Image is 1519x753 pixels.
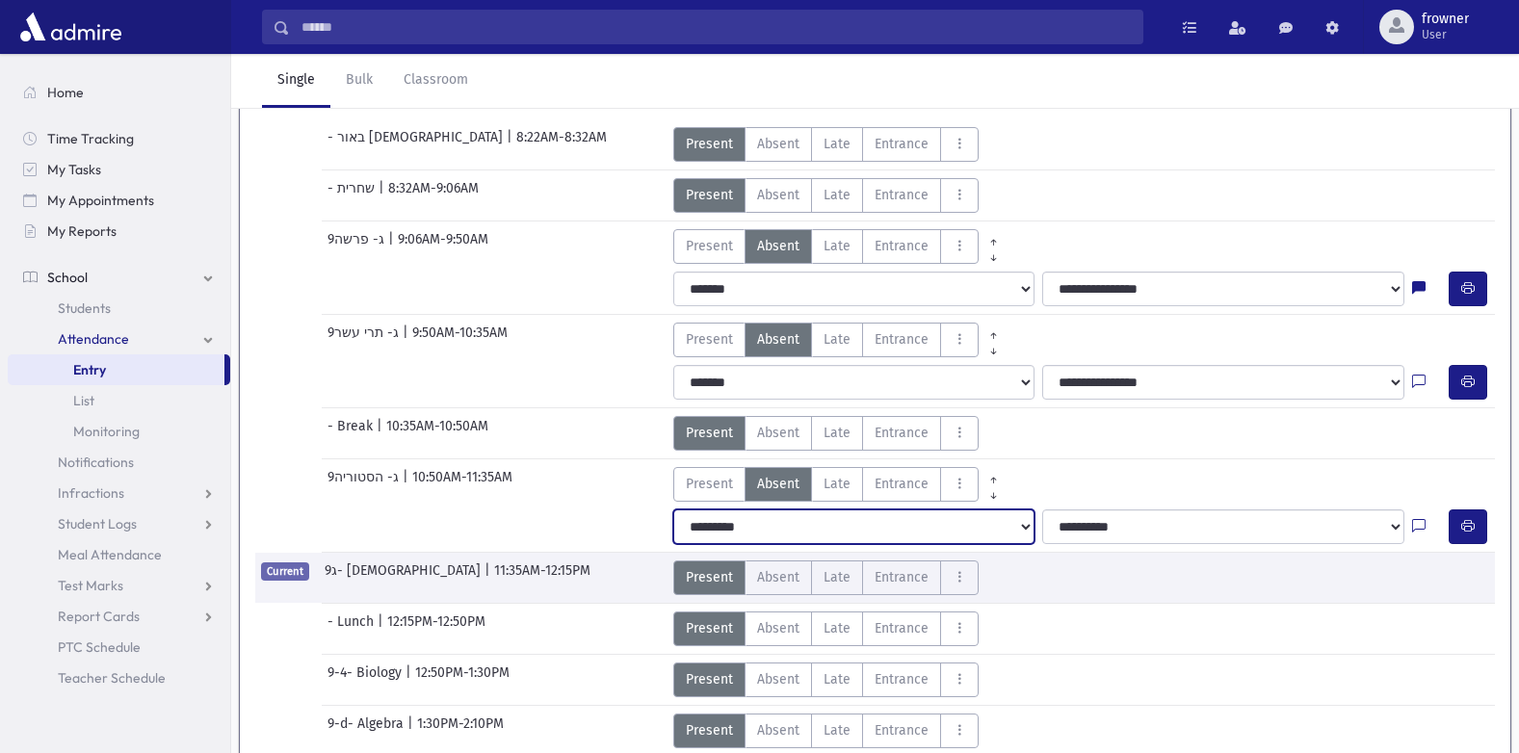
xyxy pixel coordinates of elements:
span: | [379,178,388,213]
a: Monitoring [8,416,230,447]
span: Late [824,423,851,443]
span: | [378,611,387,646]
span: Late [824,567,851,587]
div: AttTypes [673,714,979,748]
span: 8:22AM-8:32AM [516,127,607,162]
span: | [407,714,417,748]
span: PTC Schedule [58,638,141,656]
span: 10:50AM-11:35AM [412,467,512,502]
span: | [403,467,412,502]
a: Classroom [388,54,484,108]
span: Late [824,669,851,689]
div: AttTypes [673,323,1008,357]
span: Entrance [875,423,929,443]
span: 9ג- תרי עשר [327,323,403,357]
span: Student Logs [58,515,137,532]
span: Notifications [58,454,134,471]
a: Home [8,77,230,108]
a: Infractions [8,478,230,508]
a: Attendance [8,324,230,354]
a: Time Tracking [8,123,230,154]
span: Current [261,562,309,581]
span: | [406,662,415,697]
span: Entrance [875,669,929,689]
div: AttTypes [673,560,979,595]
a: Teacher Schedule [8,662,230,693]
span: 11:35AM-12:15PM [494,560,590,595]
span: Present [686,474,733,494]
span: Absent [757,669,799,689]
span: | [507,127,516,162]
span: Attendance [58,330,129,348]
span: Entrance [875,236,929,256]
span: 9ג- פרשה [327,229,388,264]
span: Present [686,134,733,154]
span: Present [686,669,733,689]
a: Students [8,293,230,324]
a: Entry [8,354,224,385]
span: My Reports [47,222,117,240]
div: AttTypes [673,416,979,451]
a: My Tasks [8,154,230,185]
span: 1:30PM-2:10PM [417,714,504,748]
span: Entrance [875,329,929,350]
i: [DATE] Sessions: [322,93,422,110]
span: Absent [757,567,799,587]
span: | [403,323,412,357]
span: - שחרית [327,178,379,213]
span: 9:06AM-9:50AM [398,229,488,264]
span: 9-d- Algebra [327,714,407,748]
a: Notifications [8,447,230,478]
span: Present [686,423,733,443]
span: Late [824,329,851,350]
span: 8:32AM-9:06AM [388,178,479,213]
span: 9ג- הסטוריה [327,467,403,502]
a: Bulk [330,54,388,108]
span: Test Marks [58,577,123,594]
span: Absent [757,618,799,638]
span: Late [824,185,851,205]
span: Present [686,567,733,587]
div: AttTypes [673,662,979,697]
span: Absent [757,423,799,443]
span: Absent [757,134,799,154]
span: - באור [DEMOGRAPHIC_DATA] [327,127,507,162]
span: | [388,229,398,264]
a: PTC Schedule [8,632,230,662]
span: Absent [757,720,799,740]
span: Late [824,474,851,494]
a: Report Cards [8,601,230,632]
div: AttTypes [673,611,979,646]
span: Absent [757,236,799,256]
span: Entrance [875,185,929,205]
span: | [485,560,494,595]
span: Late [824,618,851,638]
span: Present [686,720,733,740]
span: Entrance [875,134,929,154]
div: AttTypes [673,467,1008,502]
span: Late [824,134,851,154]
span: Absent [757,329,799,350]
span: 9-4- Biology [327,662,406,697]
a: Test Marks [8,570,230,601]
div: AttTypes [673,178,979,213]
span: Late [824,236,851,256]
span: School [47,269,88,286]
span: Present [686,236,733,256]
span: Present [686,329,733,350]
span: Time Tracking [47,130,134,147]
span: Meal Attendance [58,546,162,563]
span: Entrance [875,618,929,638]
span: - Lunch [327,611,378,646]
div: AttTypes [673,127,979,162]
span: My Appointments [47,192,154,209]
span: 12:15PM-12:50PM [387,611,485,646]
a: My Reports [8,216,230,247]
span: Entrance [875,474,929,494]
span: Absent [757,474,799,494]
span: Entry [73,361,106,378]
span: List [73,392,94,409]
span: Present [686,618,733,638]
span: Absent [757,185,799,205]
span: Students [58,299,111,317]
